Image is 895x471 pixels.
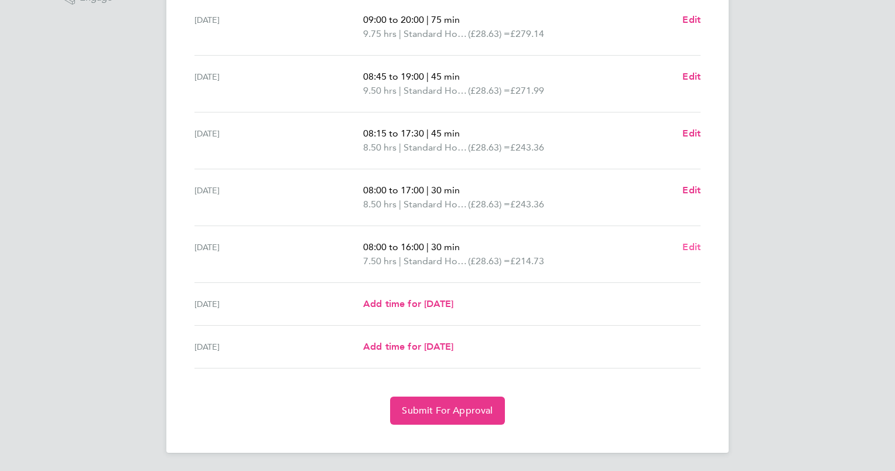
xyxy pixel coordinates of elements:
span: 30 min [431,185,460,196]
span: Edit [682,241,701,252]
div: [DATE] [194,340,363,354]
span: Edit [682,14,701,25]
span: £243.36 [510,142,544,153]
span: (£28.63) = [468,199,510,210]
span: 08:15 to 17:30 [363,128,424,139]
span: 45 min [431,128,460,139]
span: 08:00 to 17:00 [363,185,424,196]
span: £214.73 [510,255,544,267]
button: Submit For Approval [390,397,504,425]
span: (£28.63) = [468,255,510,267]
span: Standard Hourly [404,27,468,41]
span: | [399,255,401,267]
span: Edit [682,185,701,196]
span: £243.36 [510,199,544,210]
span: Standard Hourly [404,254,468,268]
span: | [426,241,429,252]
span: 7.50 hrs [363,255,397,267]
span: | [426,14,429,25]
a: Edit [682,183,701,197]
span: | [426,128,429,139]
span: Edit [682,71,701,82]
span: | [399,85,401,96]
span: (£28.63) = [468,28,510,39]
span: | [399,28,401,39]
a: Edit [682,240,701,254]
span: Submit For Approval [402,405,493,417]
span: Edit [682,128,701,139]
span: 08:45 to 19:00 [363,71,424,82]
span: (£28.63) = [468,85,510,96]
span: | [426,185,429,196]
span: 9.50 hrs [363,85,397,96]
span: | [399,142,401,153]
a: Edit [682,70,701,84]
span: Standard Hourly [404,197,468,211]
span: 8.50 hrs [363,142,397,153]
span: 9.75 hrs [363,28,397,39]
span: Standard Hourly [404,141,468,155]
div: [DATE] [194,13,363,41]
a: Edit [682,13,701,27]
a: Add time for [DATE] [363,297,453,311]
div: [DATE] [194,297,363,311]
a: Edit [682,127,701,141]
div: [DATE] [194,70,363,98]
div: [DATE] [194,240,363,268]
span: 08:00 to 16:00 [363,241,424,252]
span: Standard Hourly [404,84,468,98]
div: [DATE] [194,183,363,211]
a: Add time for [DATE] [363,340,453,354]
span: 75 min [431,14,460,25]
span: £271.99 [510,85,544,96]
span: (£28.63) = [468,142,510,153]
span: | [426,71,429,82]
span: 09:00 to 20:00 [363,14,424,25]
span: Add time for [DATE] [363,341,453,352]
span: 8.50 hrs [363,199,397,210]
div: [DATE] [194,127,363,155]
span: 45 min [431,71,460,82]
span: Add time for [DATE] [363,298,453,309]
span: 30 min [431,241,460,252]
span: £279.14 [510,28,544,39]
span: | [399,199,401,210]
